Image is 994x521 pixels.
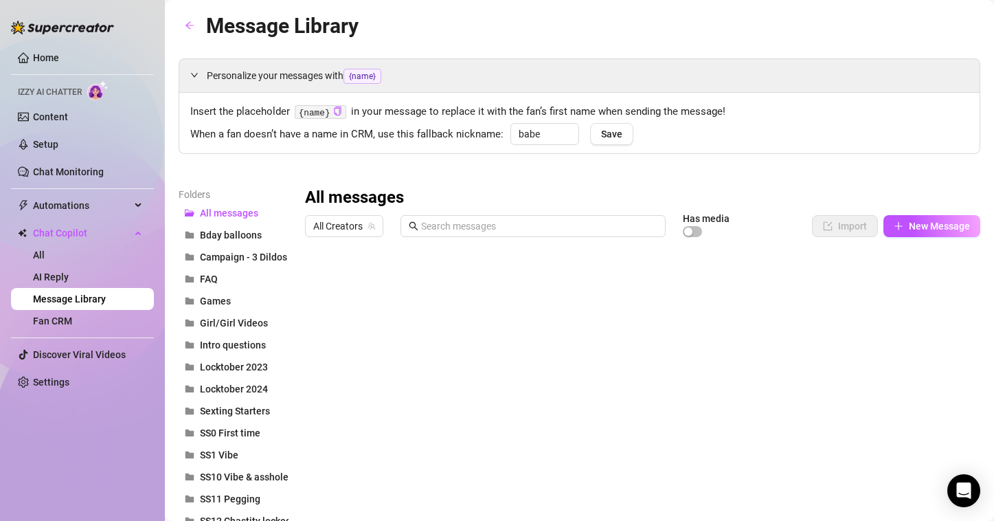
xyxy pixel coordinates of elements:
[33,377,69,388] a: Settings
[200,318,268,329] span: Girl/Girl Videos
[590,123,633,145] button: Save
[33,166,104,177] a: Chat Monitoring
[333,107,342,115] span: copy
[305,187,404,209] h3: All messages
[909,221,970,232] span: New Message
[185,274,194,284] span: folder
[200,296,231,307] span: Games
[185,296,194,306] span: folder
[185,208,194,218] span: folder-open
[33,293,106,304] a: Message Library
[185,406,194,416] span: folder
[947,474,980,507] div: Open Intercom Messenger
[200,208,258,219] span: All messages
[206,10,359,42] article: Message Library
[295,105,346,120] code: {name}
[200,472,289,483] span: SS10 Vibe & asshole
[200,450,238,461] span: SS1 Vibe
[200,384,268,395] span: Locktober 2024
[190,71,199,79] span: expanded
[343,69,381,84] span: {name}
[894,221,903,231] span: plus
[200,274,218,285] span: FAQ
[812,215,878,237] button: Import
[179,290,289,312] button: Games
[185,318,194,328] span: folder
[207,68,969,84] span: Personalize your messages with
[190,126,504,143] span: When a fan doesn’t have a name in CRM, use this fallback nickname:
[368,222,376,230] span: team
[33,111,68,122] a: Content
[185,384,194,394] span: folder
[18,200,29,211] span: thunderbolt
[185,472,194,482] span: folder
[179,356,289,378] button: Locktober 2023
[200,428,260,439] span: SS0 First time
[179,334,289,356] button: Intro questions
[200,230,262,241] span: Bday balloons
[179,59,980,92] div: Personalize your messages with{name}
[200,494,260,505] span: SS11 Pegging
[18,86,82,99] span: Izzy AI Chatter
[601,129,622,140] span: Save
[185,428,194,438] span: folder
[185,230,194,240] span: folder
[179,400,289,422] button: Sexting Starters
[185,21,194,30] span: arrow-left
[185,340,194,350] span: folder
[185,494,194,504] span: folder
[33,139,58,150] a: Setup
[33,195,131,217] span: Automations
[179,268,289,290] button: FAQ
[200,406,270,417] span: Sexting Starters
[185,450,194,460] span: folder
[683,214,730,223] article: Has media
[179,466,289,488] button: SS10 Vibe & asshole
[87,80,109,100] img: AI Chatter
[883,215,980,237] button: New Message
[33,52,59,63] a: Home
[313,216,375,236] span: All Creators
[33,250,45,260] a: All
[200,362,268,373] span: Locktober 2023
[179,378,289,400] button: Locktober 2024
[179,422,289,444] button: SS0 First time
[200,340,266,351] span: Intro questions
[179,246,289,268] button: Campaign - 3 Dildos
[200,252,287,263] span: Campaign - 3 Dildos
[333,107,342,117] button: Click to Copy
[33,349,126,360] a: Discover Viral Videos
[409,221,418,231] span: search
[179,224,289,246] button: Bday balloons
[33,222,131,244] span: Chat Copilot
[179,444,289,466] button: SS1 Vibe
[179,488,289,510] button: SS11 Pegging
[18,228,27,238] img: Chat Copilot
[33,271,69,282] a: AI Reply
[179,202,289,224] button: All messages
[11,21,114,34] img: logo-BBDzfeDw.svg
[190,104,969,120] span: Insert the placeholder in your message to replace it with the fan’s first name when sending the m...
[185,252,194,262] span: folder
[179,312,289,334] button: Girl/Girl Videos
[33,315,72,326] a: Fan CRM
[179,187,289,202] article: Folders
[185,362,194,372] span: folder
[421,219,657,234] input: Search messages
